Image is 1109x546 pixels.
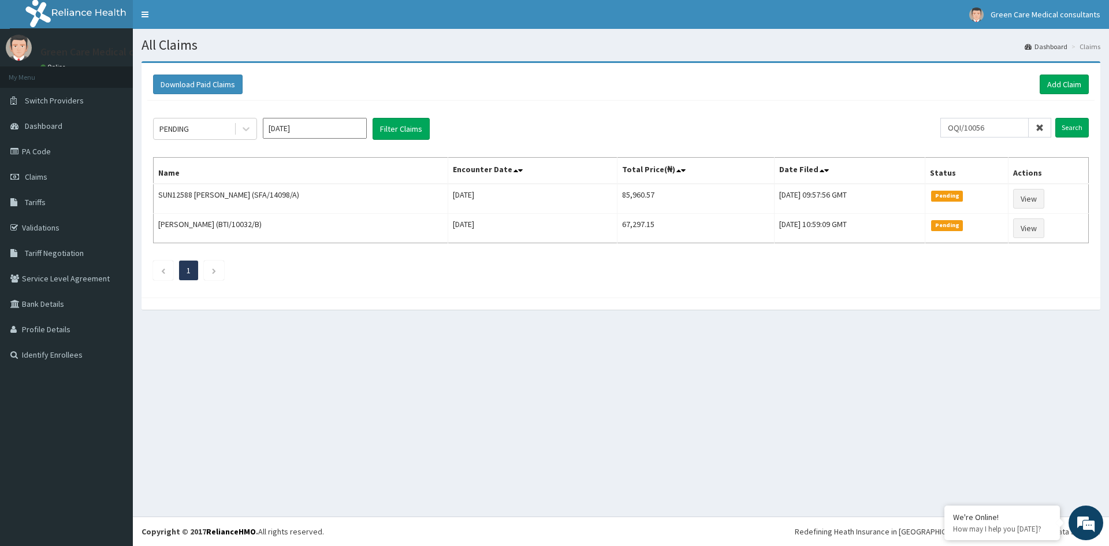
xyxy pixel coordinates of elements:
span: Claims [25,172,47,182]
input: Search [1055,118,1089,138]
footer: All rights reserved. [133,517,1109,546]
input: Select Month and Year [263,118,367,139]
th: Date Filed [774,158,925,184]
a: Next page [211,265,217,276]
a: View [1013,218,1044,238]
th: Status [925,158,1008,184]
div: Redefining Heath Insurance in [GEOGRAPHIC_DATA] using Telemedicine and Data Science! [795,526,1100,537]
span: Green Care Medical consultants [991,9,1100,20]
span: Tariffs [25,197,46,207]
td: SUN12588 [PERSON_NAME] (SFA/14098/A) [154,184,448,214]
th: Total Price(₦) [617,158,775,184]
td: [DATE] [448,184,617,214]
a: View [1013,189,1044,209]
a: Add Claim [1040,75,1089,94]
a: Page 1 is your current page [187,265,191,276]
img: User Image [969,8,984,22]
a: Dashboard [1025,42,1067,51]
span: Dashboard [25,121,62,131]
th: Encounter Date [448,158,617,184]
a: Online [40,63,68,71]
button: Download Paid Claims [153,75,243,94]
span: Tariff Negotiation [25,248,84,258]
td: [DATE] 09:57:56 GMT [774,184,925,214]
td: [PERSON_NAME] (BTI/10032/B) [154,214,448,243]
p: How may I help you today? [953,524,1051,534]
td: 85,960.57 [617,184,775,214]
strong: Copyright © 2017 . [142,526,258,537]
input: Search by HMO ID [940,118,1029,138]
th: Name [154,158,448,184]
button: Filter Claims [373,118,430,140]
a: Previous page [161,265,166,276]
h1: All Claims [142,38,1100,53]
li: Claims [1069,42,1100,51]
p: Green Care Medical consultants [40,47,183,57]
span: Pending [931,191,963,201]
div: PENDING [159,123,189,135]
td: [DATE] 10:59:09 GMT [774,214,925,243]
td: [DATE] [448,214,617,243]
td: 67,297.15 [617,214,775,243]
div: We're Online! [953,512,1051,522]
a: RelianceHMO [206,526,256,537]
span: Pending [931,220,963,231]
span: Switch Providers [25,95,84,106]
th: Actions [1008,158,1089,184]
img: User Image [6,35,32,61]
